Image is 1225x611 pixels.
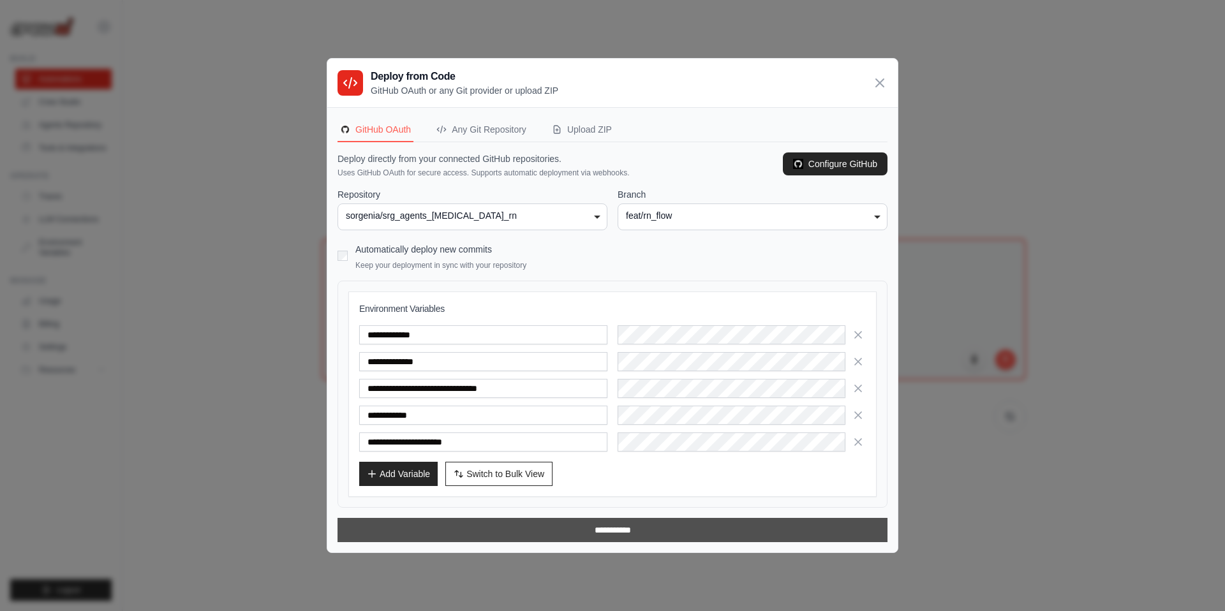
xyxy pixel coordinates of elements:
[338,118,413,142] button: GitHubGitHub OAuth
[338,118,887,142] nav: Deployment Source
[618,188,887,201] label: Branch
[359,462,438,486] button: Add Variable
[783,152,887,175] a: Configure GitHub
[371,84,558,97] p: GitHub OAuth or any Git provider or upload ZIP
[436,123,526,136] div: Any Git Repository
[340,123,411,136] div: GitHub OAuth
[355,260,526,270] p: Keep your deployment in sync with your repository
[371,69,558,84] h3: Deploy from Code
[355,244,492,254] label: Automatically deploy new commits
[1161,550,1225,611] iframe: Chat Widget
[340,124,350,135] img: GitHub
[445,462,553,486] button: Switch to Bulk View
[793,159,803,169] img: GitHub
[552,123,612,136] div: Upload ZIP
[466,467,544,480] span: Switch to Bulk View
[346,209,599,223] div: sorgenia/srg_agents_[MEDICAL_DATA]_rn
[549,118,614,142] button: Upload ZIP
[338,168,630,178] p: Uses GitHub OAuth for secure access. Supports automatic deployment via webhooks.
[338,188,607,201] label: Repository
[359,302,866,315] h3: Environment Variables
[626,209,879,223] div: feat/rn_flow
[338,152,630,165] p: Deploy directly from your connected GitHub repositories.
[434,118,529,142] button: Any Git Repository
